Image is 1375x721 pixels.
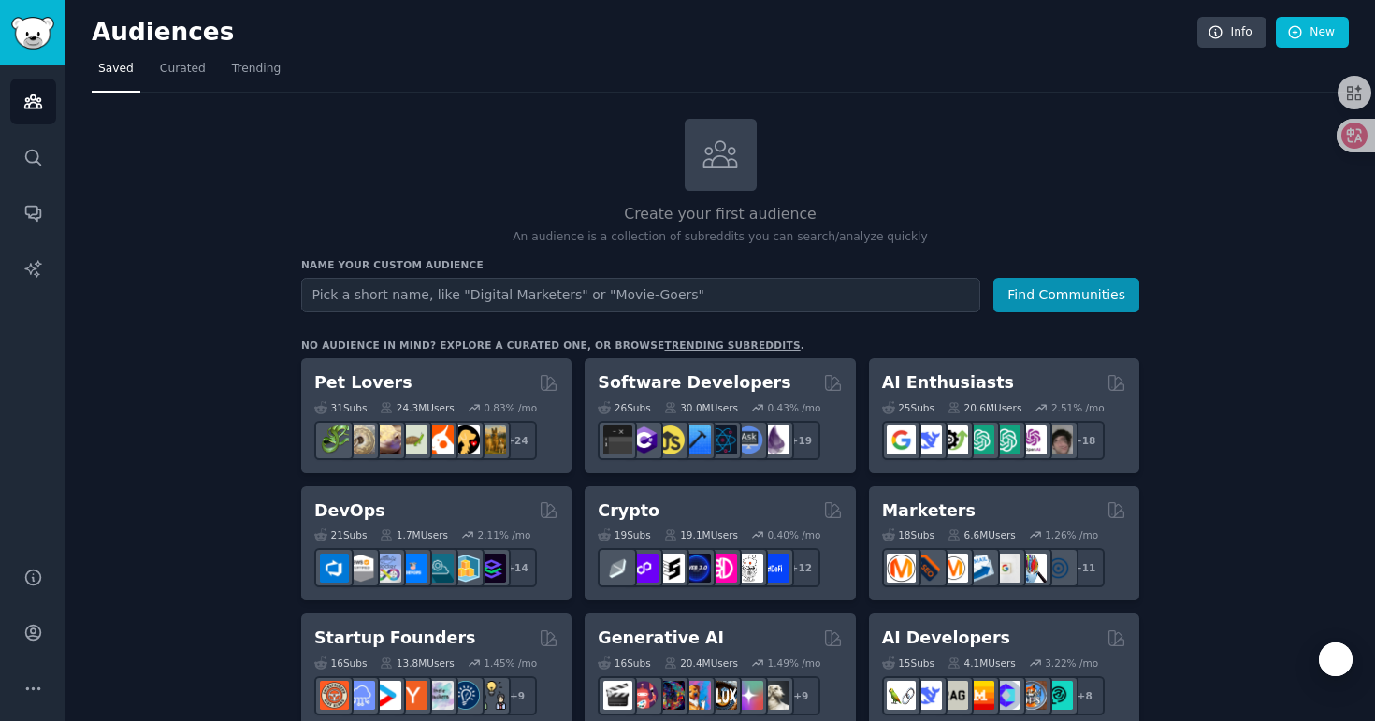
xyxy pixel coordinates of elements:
[630,425,659,454] img: csharp
[708,425,737,454] img: reactnative
[682,681,711,710] img: sdforall
[1065,676,1105,715] div: + 8
[451,554,480,583] img: aws_cdk
[598,528,650,541] div: 19 Sub s
[887,425,916,454] img: GoogleGeminiAI
[498,676,537,715] div: + 9
[1044,681,1073,710] img: AIDevelopersSociety
[372,425,401,454] img: leopardgeckos
[484,401,537,414] div: 0.83 % /mo
[232,61,281,78] span: Trending
[882,656,934,670] div: 15 Sub s
[301,229,1139,246] p: An audience is a collection of subreddits you can search/analyze quickly
[372,681,401,710] img: startup
[11,17,54,50] img: GummySearch logo
[781,676,820,715] div: + 9
[603,425,632,454] img: software
[477,554,506,583] img: PlatformEngineers
[708,554,737,583] img: defiblockchain
[451,681,480,710] img: Entrepreneurship
[398,681,427,710] img: ycombinator
[372,554,401,583] img: Docker_DevOps
[656,425,685,454] img: learnjavascript
[498,548,537,587] div: + 14
[1044,554,1073,583] img: OnlineMarketing
[598,656,650,670] div: 16 Sub s
[380,401,454,414] div: 24.3M Users
[301,203,1139,226] h2: Create your first audience
[225,54,287,93] a: Trending
[913,425,942,454] img: DeepSeek
[425,425,454,454] img: cockatiel
[734,425,763,454] img: AskComputerScience
[598,371,790,395] h2: Software Developers
[301,278,980,312] input: Pick a short name, like "Digital Marketers" or "Movie-Goers"
[598,627,724,650] h2: Generative AI
[781,421,820,460] div: + 19
[664,528,738,541] div: 19.1M Users
[939,681,968,710] img: Rag
[425,554,454,583] img: platformengineering
[656,554,685,583] img: ethstaker
[939,425,968,454] img: AItoolsCatalog
[380,528,448,541] div: 1.7M Users
[498,421,537,460] div: + 24
[965,681,994,710] img: MistralAI
[1065,548,1105,587] div: + 11
[664,656,738,670] div: 20.4M Users
[1018,425,1047,454] img: OpenAIDev
[991,554,1020,583] img: googleads
[398,554,427,583] img: DevOpsLinks
[380,656,454,670] div: 13.8M Users
[346,554,375,583] img: AWS_Certified_Experts
[1045,656,1098,670] div: 3.22 % /mo
[630,554,659,583] img: 0xPolygon
[948,401,1021,414] div: 20.6M Users
[882,371,1014,395] h2: AI Enthusiasts
[346,681,375,710] img: SaaS
[160,61,206,78] span: Curated
[425,681,454,710] img: indiehackers
[301,258,1139,271] h3: Name your custom audience
[768,528,821,541] div: 0.40 % /mo
[682,425,711,454] img: iOSProgramming
[887,554,916,583] img: content_marketing
[477,681,506,710] img: growmybusiness
[301,339,804,352] div: No audience in mind? Explore a curated one, or browse .
[734,554,763,583] img: CryptoNews
[781,548,820,587] div: + 12
[1065,421,1105,460] div: + 18
[346,425,375,454] img: ballpython
[664,339,800,351] a: trending subreddits
[320,554,349,583] img: azuredevops
[451,425,480,454] img: PetAdvice
[320,681,349,710] img: EntrepreneurRideAlong
[882,627,1010,650] h2: AI Developers
[1018,681,1047,710] img: llmops
[882,499,976,523] h2: Marketers
[734,681,763,710] img: starryai
[760,425,789,454] img: elixir
[314,401,367,414] div: 31 Sub s
[939,554,968,583] img: AskMarketing
[887,681,916,710] img: LangChain
[92,18,1197,48] h2: Audiences
[314,499,385,523] h2: DevOps
[1018,554,1047,583] img: MarketingResearch
[664,401,738,414] div: 30.0M Users
[656,681,685,710] img: deepdream
[991,425,1020,454] img: chatgpt_prompts_
[320,425,349,454] img: herpetology
[993,278,1139,312] button: Find Communities
[1051,401,1105,414] div: 2.51 % /mo
[630,681,659,710] img: dalle2
[760,681,789,710] img: DreamBooth
[398,425,427,454] img: turtle
[760,554,789,583] img: defi_
[1044,425,1073,454] img: ArtificalIntelligence
[153,54,212,93] a: Curated
[913,554,942,583] img: bigseo
[603,681,632,710] img: aivideo
[314,656,367,670] div: 16 Sub s
[314,371,412,395] h2: Pet Lovers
